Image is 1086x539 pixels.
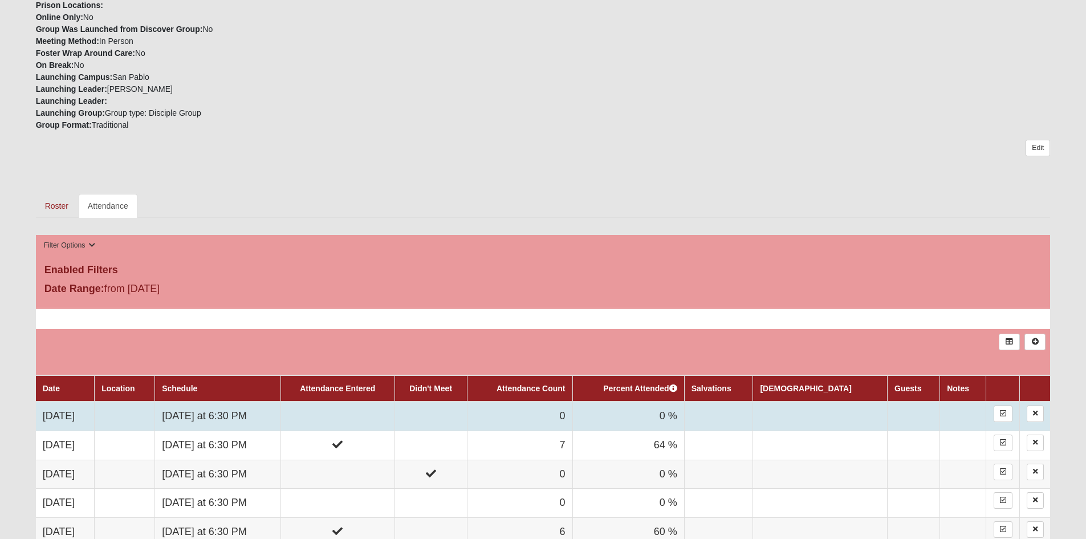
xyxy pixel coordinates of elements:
[36,460,95,489] td: [DATE]
[572,431,684,460] td: 64 %
[1026,140,1050,156] a: Edit
[36,431,95,460] td: [DATE]
[155,431,281,460] td: [DATE] at 6:30 PM
[44,281,104,297] label: Date Range:
[467,431,572,460] td: 7
[753,375,888,402] th: [DEMOGRAPHIC_DATA]
[36,194,78,218] a: Roster
[947,384,969,393] a: Notes
[43,384,60,393] a: Date
[79,194,137,218] a: Attendance
[572,460,684,489] td: 0 %
[888,375,940,402] th: Guests
[36,48,135,58] strong: Foster Wrap Around Care:
[1027,406,1044,422] a: Delete
[1027,492,1044,509] a: Delete
[467,489,572,518] td: 0
[36,60,74,70] strong: On Break:
[684,375,753,402] th: Salvations
[999,334,1020,350] a: Export to Excel
[409,384,452,393] a: Didn't Meet
[572,402,684,431] td: 0 %
[994,435,1012,451] a: Enter Attendance
[572,489,684,518] td: 0 %
[44,264,1042,277] h4: Enabled Filters
[155,489,281,518] td: [DATE] at 6:30 PM
[36,84,107,94] strong: Launching Leader:
[155,402,281,431] td: [DATE] at 6:30 PM
[467,460,572,489] td: 0
[36,108,105,117] strong: Launching Group:
[467,402,572,431] td: 0
[497,384,566,393] a: Attendance Count
[36,281,374,299] div: from [DATE]
[994,406,1012,422] a: Enter Attendance
[1027,435,1044,451] a: Delete
[994,464,1012,480] a: Enter Attendance
[155,460,281,489] td: [DATE] at 6:30 PM
[603,384,677,393] a: Percent Attended
[994,492,1012,509] a: Enter Attendance
[36,13,83,22] strong: Online Only:
[36,25,203,34] strong: Group Was Launched from Discover Group:
[36,72,113,82] strong: Launching Campus:
[36,120,92,129] strong: Group Format:
[162,384,197,393] a: Schedule
[1027,464,1044,480] a: Delete
[300,384,375,393] a: Attendance Entered
[36,489,95,518] td: [DATE]
[36,37,99,46] strong: Meeting Method:
[40,240,99,252] button: Filter Options
[101,384,135,393] a: Location
[36,402,95,431] td: [DATE]
[36,1,103,10] strong: Prison Locations:
[1024,334,1046,350] a: Alt+N
[36,96,107,106] strong: Launching Leader:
